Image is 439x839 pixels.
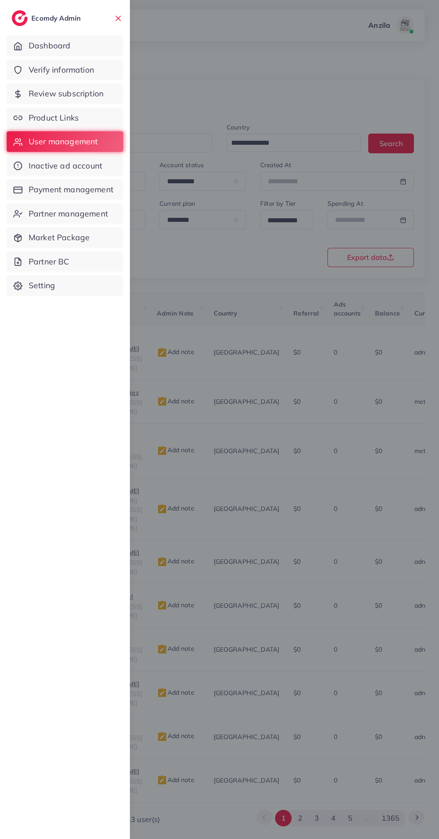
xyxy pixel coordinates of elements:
a: Product Links [7,108,123,128]
span: Payment management [29,184,113,195]
a: Payment management [7,179,123,200]
a: logoEcomdy Admin [12,10,83,26]
a: Verify information [7,60,123,80]
span: Product Links [29,112,79,124]
img: logo [12,10,28,26]
span: User management [29,136,98,147]
a: Review subscription [7,83,123,104]
span: Dashboard [29,40,70,52]
a: Inactive ad account [7,156,123,176]
a: Setting [7,275,123,296]
a: Dashboard [7,35,123,56]
span: Partner BC [29,256,69,268]
span: Setting [29,280,55,291]
span: Verify information [29,64,94,76]
a: Market Package [7,227,123,248]
span: Market Package [29,232,90,243]
span: Review subscription [29,88,103,99]
a: User management [7,131,123,152]
span: Inactive ad account [29,160,102,172]
a: Partner management [7,203,123,224]
h2: Ecomdy Admin [31,14,83,22]
a: Partner BC [7,251,123,272]
span: Partner management [29,208,108,220]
